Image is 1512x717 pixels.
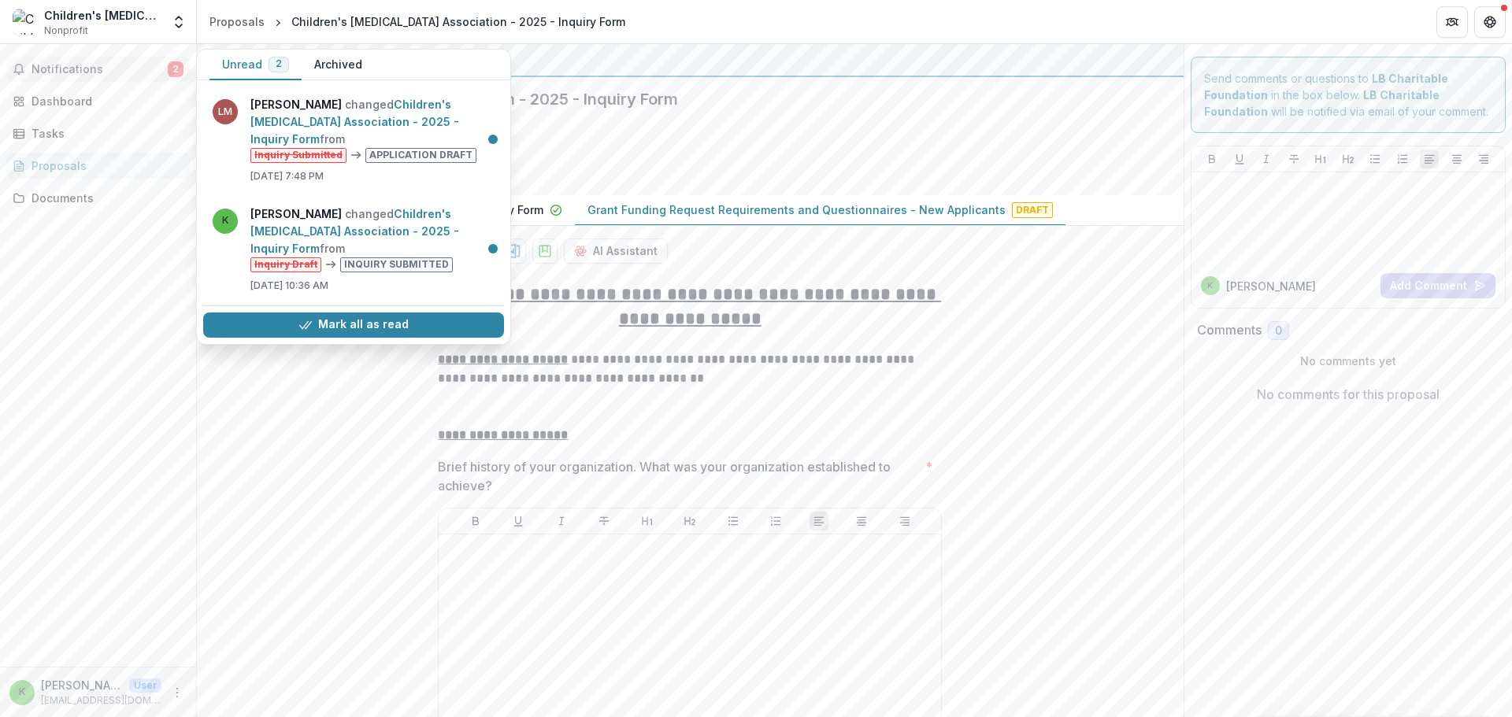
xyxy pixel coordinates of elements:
button: Bullet List [1366,150,1384,168]
nav: breadcrumb [203,10,632,33]
button: Ordered List [1393,150,1412,168]
button: AI Assistant [564,238,668,264]
p: Grant Funding Request Requirements and Questionnaires - New Applicants [587,201,1006,218]
button: Align Center [1447,150,1466,168]
button: Heading 1 [638,512,657,530]
button: Bullet List [724,512,743,530]
button: Heading 1 [1311,150,1330,168]
button: Notifications2 [6,57,190,82]
button: Align Right [895,512,914,530]
button: Underline [509,512,528,530]
button: Heading 2 [680,512,699,530]
div: Katie [19,687,25,697]
a: Children's [MEDICAL_DATA] Association - 2025 - Inquiry Form [250,98,459,146]
a: Dashboard [6,88,190,114]
button: Mark all as read [203,312,504,338]
button: Align Left [1420,150,1439,168]
div: Children's [MEDICAL_DATA] Association [44,7,161,24]
button: Align Center [852,512,871,530]
button: Partners [1436,6,1468,38]
button: Unread [209,50,302,80]
button: Italicize [552,512,571,530]
button: Open entity switcher [168,6,190,38]
img: Children's Cancer Association [13,9,38,35]
button: Bold [1203,150,1221,168]
h2: Comments [1197,323,1262,338]
button: Strike [1284,150,1303,168]
span: 2 [276,58,282,69]
p: [PERSON_NAME] [1226,278,1316,294]
span: Nonprofit [44,24,88,38]
button: Ordered List [766,512,785,530]
button: More [168,683,187,702]
a: Children's [MEDICAL_DATA] Association - 2025 - Inquiry Form [250,207,459,255]
button: Bold [466,512,485,530]
p: changed from [250,205,495,272]
span: 0 [1275,324,1282,338]
a: Tasks [6,120,190,146]
button: download-proposal [501,238,526,264]
div: Proposals [209,13,265,30]
div: Dashboard [31,93,177,109]
p: No comments for this proposal [1257,385,1440,404]
button: Align Left [810,512,828,530]
span: 2 [168,61,183,77]
button: download-proposal [532,238,558,264]
p: Brief history of your organization. What was your organization established to achieve? [438,457,919,495]
button: Get Help [1474,6,1506,38]
span: Draft [1012,202,1053,218]
button: Underline [1230,150,1249,168]
div: Proposals [31,157,177,174]
p: [EMAIL_ADDRESS][DOMAIN_NAME] [41,693,161,708]
div: Documents [31,190,177,206]
button: Archived [302,50,375,80]
p: [PERSON_NAME] [41,677,123,693]
div: LB Charitable Foundation [209,50,1171,69]
a: Documents [6,185,190,211]
div: Send comments or questions to in the box below. will be notified via email of your comment. [1191,57,1506,133]
p: No comments yet [1197,353,1500,369]
p: User [129,678,161,693]
div: Children's [MEDICAL_DATA] Association - 2025 - Inquiry Form [291,13,625,30]
div: Tasks [31,125,177,142]
p: changed from [250,96,495,163]
div: Katie [1207,282,1213,290]
a: Proposals [6,153,190,179]
button: Strike [595,512,613,530]
button: Italicize [1257,150,1276,168]
span: Notifications [31,63,168,76]
h2: Children's [MEDICAL_DATA] Association - 2025 - Inquiry Form [209,90,1146,109]
button: Align Right [1474,150,1493,168]
button: Add Comment [1380,273,1495,298]
a: Proposals [203,10,271,33]
button: Heading 2 [1339,150,1358,168]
